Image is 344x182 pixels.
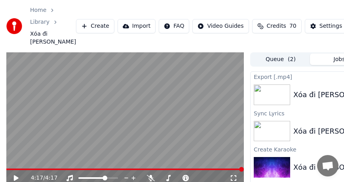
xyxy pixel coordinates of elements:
button: Queue [251,54,310,65]
img: youka [6,18,22,34]
span: 4:17 [31,174,43,182]
span: Xóa đi [PERSON_NAME] [30,30,76,46]
button: FAQ [159,19,189,33]
a: Library [30,18,49,26]
span: 70 [289,22,296,30]
button: Create [76,19,114,33]
span: 4:17 [45,174,57,182]
div: Open chat [317,155,338,176]
a: Home [30,6,46,14]
div: Settings [319,22,342,30]
span: Credits [267,22,286,30]
button: Credits70 [252,19,302,33]
button: Video Guides [192,19,249,33]
div: / [31,174,50,182]
button: Import [118,19,156,33]
nav: breadcrumb [30,6,76,46]
span: ( 2 ) [288,56,296,63]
